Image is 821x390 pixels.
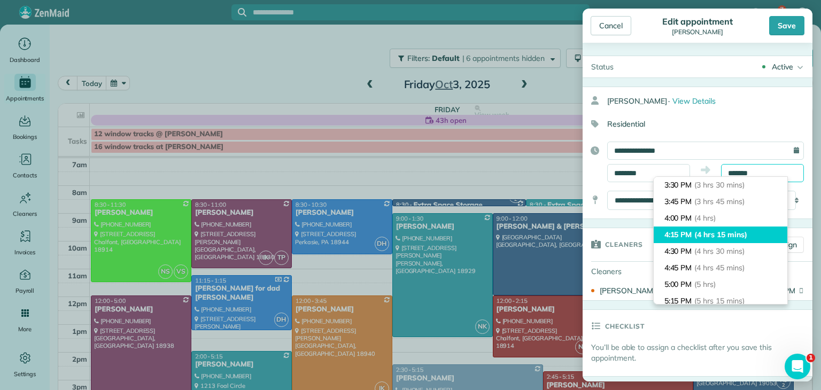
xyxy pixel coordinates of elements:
[583,262,657,281] div: Cleaners
[654,243,787,260] li: 4:30 PM
[659,28,735,36] div: [PERSON_NAME]
[694,197,744,206] span: (3 hrs 45 mins)
[654,177,787,193] li: 3:30 PM
[654,276,787,293] li: 5:00 PM
[807,354,815,362] span: 1
[591,342,812,363] p: You’ll be able to assign a checklist after you save this appointment.
[605,310,645,342] h3: Checklist
[694,246,744,256] span: (4 hrs 30 mins)
[607,91,812,111] div: [PERSON_NAME]
[694,230,747,239] span: (4 hrs 15 mins)
[785,354,810,379] iframe: Intercom live chat
[654,260,787,276] li: 4:45 PM
[591,16,631,35] div: Cancel
[583,56,622,77] div: Status
[694,296,744,306] span: (5 hrs 15 mins)
[769,16,804,35] div: Save
[694,213,716,223] span: (4 hrs)
[668,96,670,106] span: ·
[654,210,787,227] li: 4:00 PM
[654,293,787,309] li: 5:15 PM
[600,285,682,296] div: [PERSON_NAME]
[659,16,735,27] div: Edit appointment
[583,115,804,133] div: Residential
[694,180,744,190] span: (3 hrs 30 mins)
[605,228,643,260] h3: Cleaners
[694,279,716,289] span: (5 hrs)
[694,263,744,272] span: (4 hrs 45 mins)
[654,193,787,210] li: 3:45 PM
[672,96,716,106] span: View Details
[654,227,787,243] li: 4:15 PM
[772,61,793,72] div: Active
